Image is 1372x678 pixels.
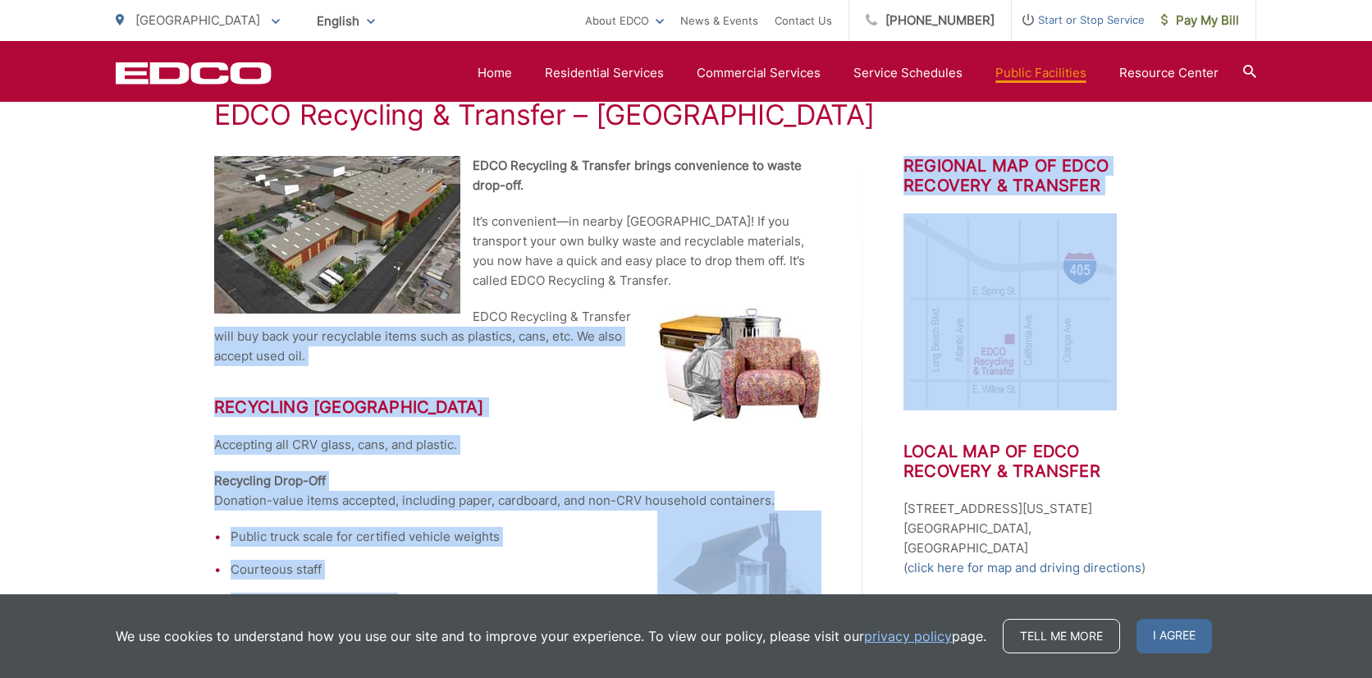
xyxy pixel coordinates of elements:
[903,499,1158,578] p: [STREET_ADDRESS][US_STATE] [GEOGRAPHIC_DATA], [GEOGRAPHIC_DATA] ( )
[657,511,821,633] img: Cardboard, bottles, cans, newspapers
[231,560,821,580] li: Courteous staff
[697,63,821,83] a: Commercial Services
[214,212,821,291] p: It’s convenient—in nearby [GEOGRAPHIC_DATA]! If you transport your own bulky waste and recyclable...
[214,156,460,314] img: EDCO Recycling & Transfer
[231,593,821,612] li: Weekday and weekend hour
[478,63,512,83] a: Home
[908,558,1141,578] a: click here for map and driving directions
[214,473,326,488] strong: Recycling Drop-Off
[214,435,821,455] p: Accepting all CRV glass, cans, and plastic.
[116,62,272,85] a: EDCD logo. Return to the homepage.
[903,213,1117,410] img: image
[775,11,832,30] a: Contact Us
[231,527,821,547] li: Public truck scale for certified vehicle weights
[1119,63,1219,83] a: Resource Center
[864,626,952,646] a: privacy policy
[585,11,664,30] a: About EDCO
[853,63,963,83] a: Service Schedules
[545,63,664,83] a: Residential Services
[680,11,758,30] a: News & Events
[214,471,821,511] p: Donation-value items accepted, including paper, cardboard, and non-CRV household containers.
[903,156,1158,195] h2: Regional Map of EDCO Recovery & Transfer
[214,397,821,417] h2: Recycling [GEOGRAPHIC_DATA]
[214,307,821,366] p: EDCO Recycling & Transfer will buy back your recyclable items such as plastics, cans, etc. We als...
[657,307,821,422] img: Dishwasher and chair
[473,158,802,193] strong: EDCO Recycling & Transfer brings convenience to waste drop-off.
[903,442,1158,481] h2: Local Map of EDCO Recovery & Transfer
[304,7,387,35] span: English
[1161,11,1239,30] span: Pay My Bill
[1003,619,1120,653] a: Tell me more
[995,63,1086,83] a: Public Facilities
[214,98,1158,131] h1: EDCO Recycling & Transfer – [GEOGRAPHIC_DATA]
[116,626,986,646] p: We use cookies to understand how you use our site and to improve your experience. To view our pol...
[135,12,260,28] span: [GEOGRAPHIC_DATA]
